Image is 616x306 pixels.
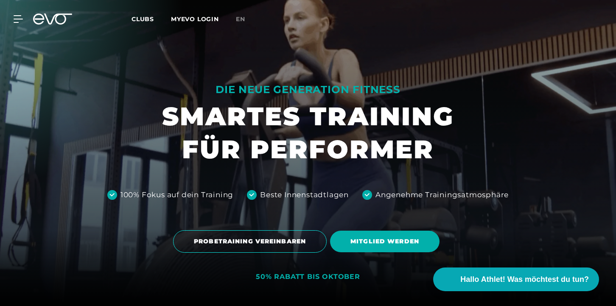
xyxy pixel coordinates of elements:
[162,100,454,166] h1: SMARTES TRAINING FÜR PERFORMER
[460,274,589,285] span: Hallo Athlet! Was möchtest du tun?
[162,83,454,96] div: DIE NEUE GENERATION FITNESS
[330,224,443,259] a: MITGLIED WERDEN
[173,224,330,259] a: PROBETRAINING VEREINBAREN
[132,15,154,23] span: Clubs
[120,190,233,201] div: 100% Fokus auf dein Training
[236,14,255,24] a: en
[171,15,219,23] a: MYEVO LOGIN
[132,15,171,23] a: Clubs
[256,273,360,281] div: 50% RABATT BIS OKTOBER
[375,190,509,201] div: Angenehme Trainingsatmosphäre
[433,267,599,291] button: Hallo Athlet! Was möchtest du tun?
[350,237,419,246] span: MITGLIED WERDEN
[236,15,245,23] span: en
[194,237,306,246] span: PROBETRAINING VEREINBAREN
[260,190,349,201] div: Beste Innenstadtlagen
